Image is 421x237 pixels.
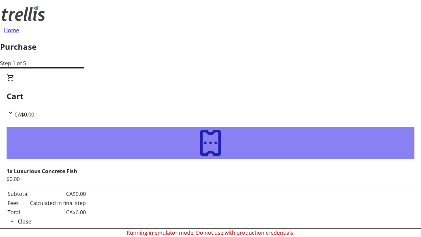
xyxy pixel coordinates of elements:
[18,218,31,225] span: Close
[7,74,414,118] div: CartCA$0.00
[7,190,29,198] td: Subtotal
[7,199,29,207] td: Fees
[30,190,86,198] td: CA$0.00
[7,168,77,175] strong: 1x Luxurious Concrete Fish
[7,90,414,102] h2: Cart
[7,175,414,183] div: $0.00
[7,218,34,225] button: Close
[30,199,86,207] td: Calculated in final step
[7,118,414,226] div: CartCA$0.00
[30,208,86,217] td: CA$0.00
[7,208,29,217] td: Total
[14,111,34,118] span: CA$0.00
